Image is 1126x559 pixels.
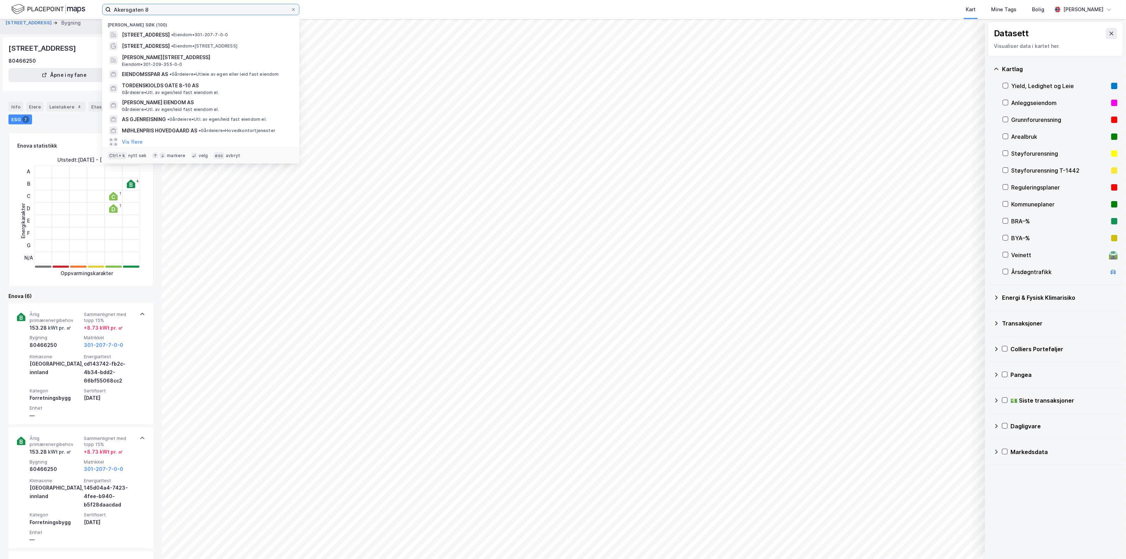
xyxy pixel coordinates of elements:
span: Gårdeiere • Utl. av egen/leid fast eiendom el. [122,107,219,112]
span: Gårdeiere • Utleie av egen eller leid fast eiendom [169,72,279,77]
button: 301-207-7-0-0 [84,341,123,349]
div: Dagligvare [1010,422,1118,430]
div: velg [199,153,208,159]
span: TORDENSKIOLDS GATE 8-10 AS [122,81,291,90]
div: D [24,203,33,215]
span: MØHLENPRIS HOVEDGAARD AS [122,126,197,135]
span: Eiendom • [STREET_ADDRESS] [171,43,237,49]
div: [PERSON_NAME] [1063,5,1103,14]
div: ESG [8,114,32,124]
span: Kategori [30,512,81,518]
div: 4 [136,179,139,183]
div: Enova statistikk [17,142,57,150]
img: logo.f888ab2527a4732fd821a326f86c7f29.svg [11,3,85,15]
div: Energikarakter [19,203,27,238]
div: Veinett [1011,251,1106,259]
div: Kart [966,5,976,14]
div: 💵 Siste transaksjoner [1010,396,1118,405]
div: 145d04a4-7423-4fee-b940-b5f28daacdad [84,484,135,509]
span: Energiattest [84,354,135,360]
div: + 8.73 kWt pr. ㎡ [84,324,123,332]
span: Matrikkel [84,335,135,341]
div: Etasjer og enheter [91,104,135,110]
div: G [24,240,33,252]
div: C [24,190,33,203]
div: esc [213,152,224,159]
span: [STREET_ADDRESS] [122,31,170,39]
span: Sertifisert [84,512,135,518]
div: 1 [119,191,121,195]
span: Årlig primærenergibehov [30,435,81,448]
div: Utstedt : [DATE] - [DATE] [58,156,117,164]
span: Gårdeiere • Hovedkontortjenester [199,128,275,133]
div: Ctrl + k [108,152,127,159]
button: 301-207-7-0-0 [84,465,123,473]
span: • [171,32,173,37]
div: kWt pr. ㎡ [47,448,71,456]
div: Yield, Ledighet og Leie [1011,82,1108,90]
div: Chat Widget [1091,525,1126,559]
div: [PERSON_NAME] søk (100) [102,17,299,29]
span: Matrikkel [84,459,135,465]
span: Gårdeiere • Utl. av egen/leid fast eiendom el. [167,117,267,122]
button: Åpne i ny fane [8,68,120,82]
span: • [199,128,201,133]
div: Støyforurensning [1011,149,1108,158]
div: Forretningsbygg [30,394,81,402]
span: Eiendom • 301-207-7-0-0 [171,32,228,38]
div: avbryt [226,153,240,159]
span: Energiattest [84,478,135,484]
div: Grunnforurensning [1011,116,1108,124]
div: 7 [22,116,29,123]
div: — [30,411,81,420]
span: • [169,72,172,77]
div: [DATE] [84,518,135,527]
span: AS GJENREISNING [122,115,166,124]
span: • [171,43,173,49]
div: [GEOGRAPHIC_DATA], innland [30,360,81,377]
div: nytt søk [128,153,147,159]
div: Arealbruk [1011,132,1108,141]
span: Enhet [30,405,81,411]
span: • [167,117,169,122]
div: Energi & Fysisk Klimarisiko [1002,293,1118,302]
div: Eiere [26,102,44,112]
div: Visualiser data i kartet her. [994,42,1117,50]
span: Sammenlignet med topp 15% [84,311,135,324]
div: Støyforurensning T-1442 [1011,166,1108,175]
span: Eiendom • 301-209-355-0-0 [122,62,182,67]
span: Sertifisert [84,388,135,394]
div: Reguleringsplaner [1011,183,1108,192]
div: — [30,535,81,544]
div: Kartlag [1002,65,1118,73]
button: Vis flere [122,138,143,146]
input: Søk på adresse, matrikkel, gårdeiere, leietakere eller personer [111,4,291,15]
div: Leietakere [46,102,86,112]
div: [STREET_ADDRESS] [8,43,77,54]
span: Gårdeiere • Utl. av egen/leid fast eiendom el. [122,90,219,95]
div: 153.28 [30,448,71,456]
span: Kategori [30,388,81,394]
span: Bygning [30,335,81,341]
div: [DATE] [84,394,135,402]
span: Sammenlignet med topp 15% [84,435,135,448]
div: [GEOGRAPHIC_DATA], innland [30,484,81,501]
div: Anleggseiendom [1011,99,1108,107]
div: Pangea [1010,371,1118,379]
div: Markedsdata [1010,448,1118,456]
div: Årsdøgntrafikk [1011,268,1106,276]
div: 🛣️ [1109,250,1118,260]
div: Oppvarmingskarakter [61,269,113,278]
span: Klimasone [30,354,81,360]
div: N/A [24,252,33,264]
div: Datasett [994,28,1029,39]
div: Bygning [61,19,81,27]
span: Klimasone [30,478,81,484]
div: kWt pr. ㎡ [47,324,71,332]
div: Info [8,102,23,112]
span: [PERSON_NAME][STREET_ADDRESS] [122,53,291,62]
span: [PERSON_NAME] EIENDOM AS [122,98,291,107]
div: 1 [119,204,121,208]
div: 4 [76,103,83,110]
div: BYA–% [1011,234,1108,242]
